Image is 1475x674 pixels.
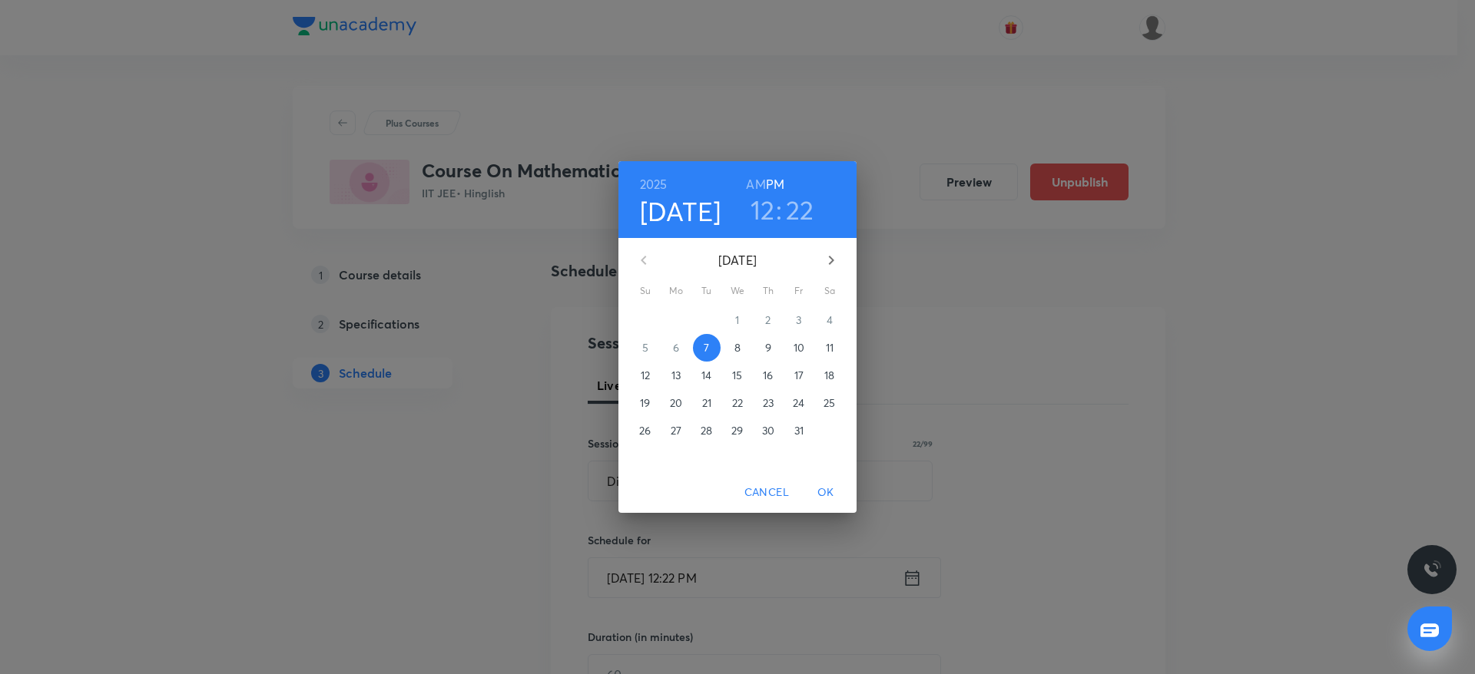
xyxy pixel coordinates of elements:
[816,283,844,299] span: Sa
[786,193,814,226] button: 22
[765,340,771,355] p: 9
[662,417,690,444] button: 27
[631,417,659,444] button: 26
[762,423,774,438] p: 30
[738,478,795,507] button: Cancel
[785,283,813,299] span: Fr
[701,368,711,383] p: 14
[734,340,741,355] p: 8
[816,362,844,389] button: 18
[751,193,775,226] button: 12
[631,362,659,389] button: 12
[693,417,721,444] button: 28
[785,389,813,417] button: 24
[662,283,690,299] span: Mo
[662,362,690,389] button: 13
[693,334,721,362] button: 7
[785,417,813,444] button: 31
[785,334,813,362] button: 10
[724,283,751,299] span: We
[671,423,681,438] p: 27
[816,334,844,362] button: 11
[724,417,751,444] button: 29
[744,483,789,502] span: Cancel
[670,395,682,411] p: 20
[671,368,681,383] p: 13
[816,389,844,417] button: 25
[754,417,782,444] button: 30
[763,395,774,411] p: 23
[732,368,742,383] p: 15
[631,389,659,417] button: 19
[640,173,668,195] button: 2025
[724,389,751,417] button: 22
[754,389,782,417] button: 23
[662,251,813,269] p: [DATE]
[724,334,751,362] button: 8
[693,389,721,417] button: 21
[824,368,834,383] p: 18
[640,395,650,411] p: 19
[754,362,782,389] button: 16
[641,368,650,383] p: 12
[640,195,721,227] button: [DATE]
[704,340,709,355] p: 7
[785,362,813,389] button: 17
[801,478,850,507] button: OK
[793,395,804,411] p: 24
[702,395,711,411] p: 21
[776,193,782,226] h3: :
[693,362,721,389] button: 14
[746,173,765,195] button: AM
[662,389,690,417] button: 20
[826,340,834,355] p: 11
[631,283,659,299] span: Su
[794,423,804,438] p: 31
[754,283,782,299] span: Th
[701,423,712,438] p: 28
[754,334,782,362] button: 9
[763,368,773,383] p: 16
[766,173,784,195] button: PM
[639,423,651,438] p: 26
[732,395,743,411] p: 22
[794,340,804,355] p: 10
[693,283,721,299] span: Tu
[731,423,743,438] p: 29
[794,368,804,383] p: 17
[824,395,835,411] p: 25
[724,362,751,389] button: 15
[807,483,844,502] span: OK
